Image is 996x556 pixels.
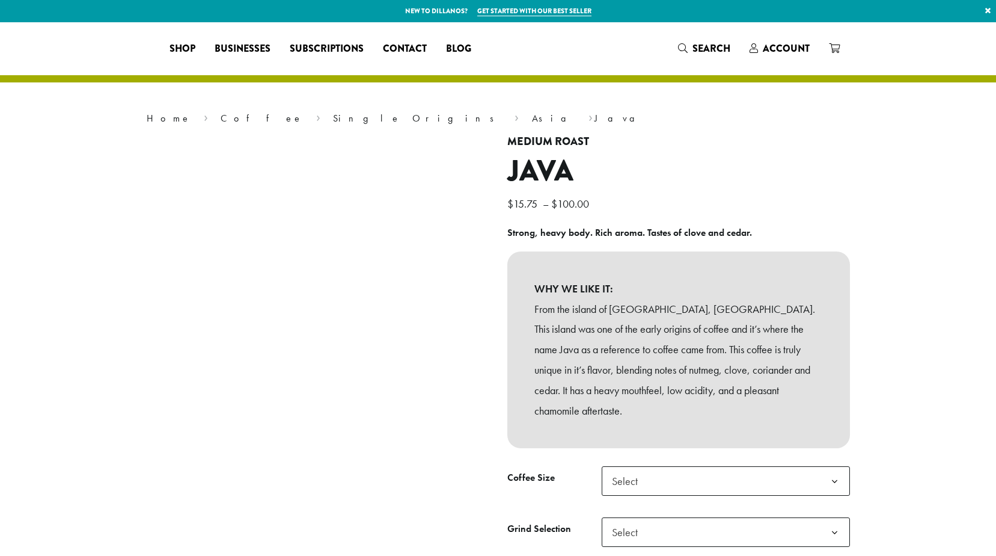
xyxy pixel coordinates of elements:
span: Account [763,42,810,55]
span: $ [507,197,513,211]
bdi: 100.00 [551,197,592,211]
span: › [588,107,593,126]
bdi: 15.75 [507,197,540,211]
span: Businesses [215,42,270,57]
span: › [204,107,208,126]
a: Search [668,39,740,58]
a: Home [147,112,191,125]
h1: Java [507,154,850,189]
a: Coffee [221,112,303,125]
span: Blog [446,42,471,57]
a: Get started with our best seller [477,6,591,16]
b: WHY WE LIKE IT: [534,279,823,299]
span: Select [602,466,850,496]
label: Coffee Size [507,469,602,487]
span: › [515,107,519,126]
b: Strong, heavy body. Rich aroma. Tastes of clove and cedar. [507,226,752,239]
h4: Medium Roast [507,135,850,149]
span: Contact [383,42,427,57]
span: Select [602,517,850,547]
label: Grind Selection [507,520,602,538]
nav: Breadcrumb [147,111,850,126]
span: Subscriptions [290,42,364,57]
a: Shop [160,39,205,58]
span: Select [607,520,650,544]
span: – [543,197,549,211]
a: Single Origins [333,112,502,125]
p: From the island of [GEOGRAPHIC_DATA], [GEOGRAPHIC_DATA]. This island was one of the early origins... [534,299,823,421]
span: › [316,107,320,126]
span: $ [551,197,557,211]
span: Select [607,469,650,493]
span: Search [692,42,730,55]
a: Asia [532,112,576,125]
span: Shop [170,42,195,57]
